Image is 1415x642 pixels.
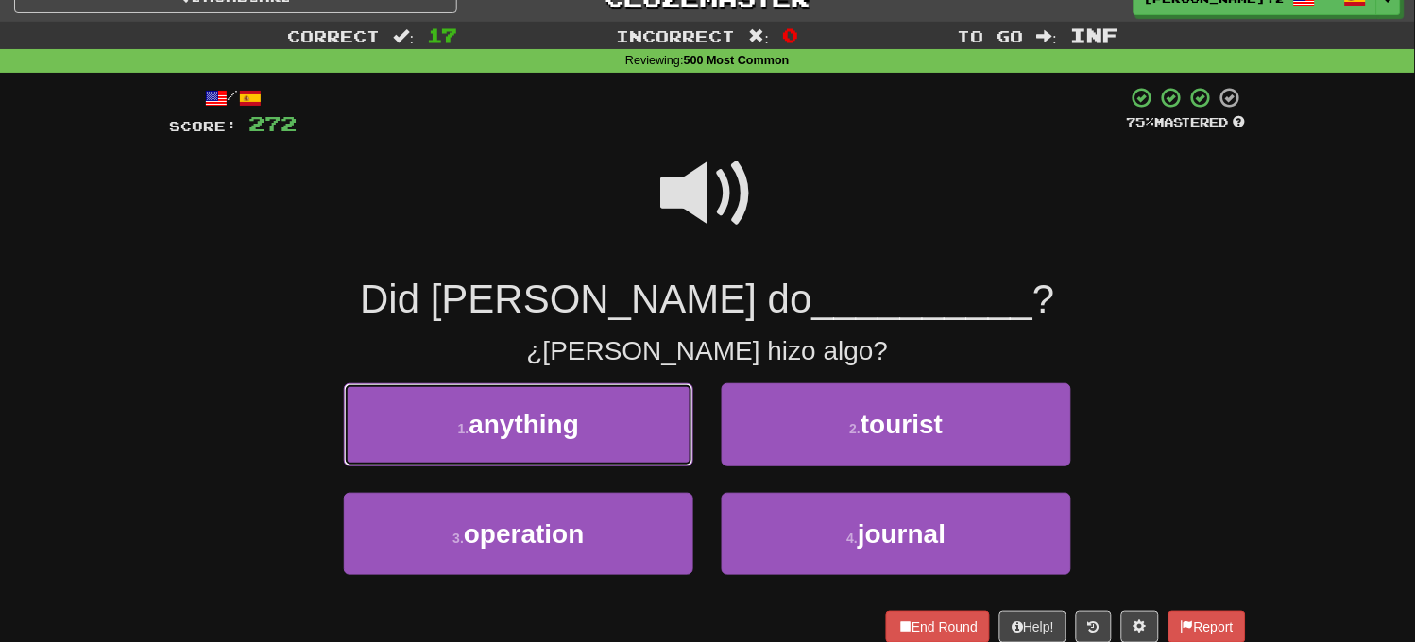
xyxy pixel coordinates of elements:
[169,118,237,134] span: Score:
[958,26,1024,45] span: To go
[749,28,770,44] span: :
[1127,114,1246,131] div: Mastered
[617,26,736,45] span: Incorrect
[169,86,297,110] div: /
[469,410,580,439] span: anything
[1037,28,1058,44] span: :
[288,26,381,45] span: Correct
[248,111,297,135] span: 272
[858,519,946,549] span: journal
[812,277,1033,321] span: __________
[464,519,585,549] span: operation
[722,383,1071,465] button: 2.tourist
[427,24,457,46] span: 17
[1032,277,1054,321] span: ?
[861,410,943,439] span: tourist
[452,531,464,546] small: 3 .
[782,24,798,46] span: 0
[344,493,693,575] button: 3.operation
[360,277,812,321] span: Did [PERSON_NAME] do
[458,421,469,436] small: 1 .
[169,332,1246,370] div: ¿[PERSON_NAME] hizo algo?
[1070,24,1118,46] span: Inf
[684,54,790,67] strong: 500 Most Common
[722,493,1071,575] button: 4.journal
[394,28,415,44] span: :
[850,421,861,436] small: 2 .
[1127,114,1155,129] span: 75 %
[344,383,693,465] button: 1.anything
[846,531,858,546] small: 4 .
